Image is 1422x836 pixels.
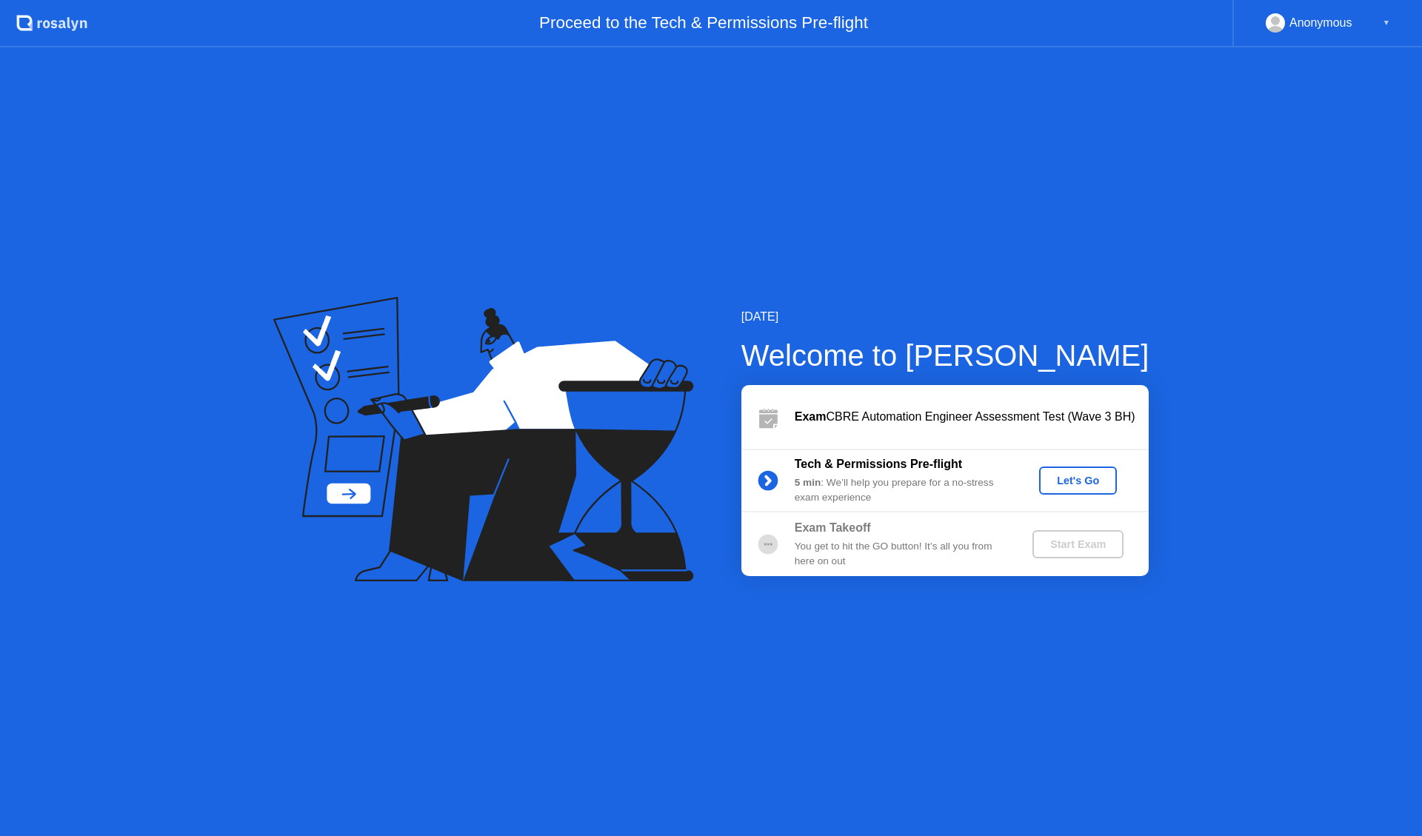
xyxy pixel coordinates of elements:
div: Start Exam [1038,538,1118,550]
b: 5 min [795,477,821,488]
b: Tech & Permissions Pre-flight [795,458,962,470]
div: Welcome to [PERSON_NAME] [741,333,1149,378]
div: Let's Go [1045,475,1111,486]
b: Exam Takeoff [795,521,871,534]
div: [DATE] [741,308,1149,326]
div: You get to hit the GO button! It’s all you from here on out [795,539,1008,569]
b: Exam [795,410,827,423]
button: Start Exam [1032,530,1124,558]
div: ▼ [1383,13,1390,33]
button: Let's Go [1039,467,1117,495]
div: CBRE Automation Engineer Assessment Test (Wave 3 BH) [795,408,1149,426]
div: Anonymous [1289,13,1352,33]
div: : We’ll help you prepare for a no-stress exam experience [795,475,1008,506]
